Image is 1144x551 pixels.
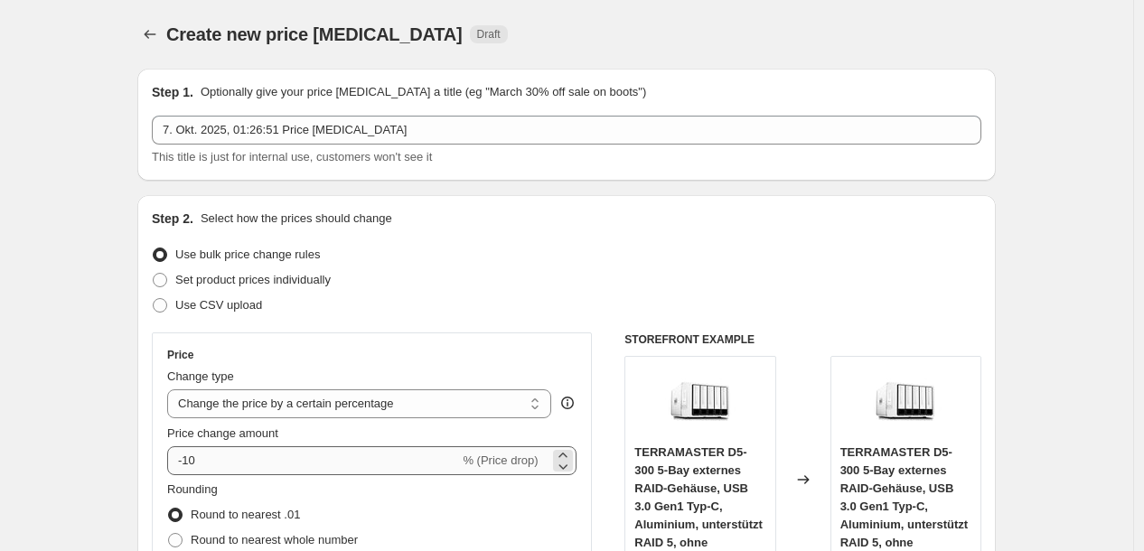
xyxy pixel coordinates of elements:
[167,426,278,440] span: Price change amount
[152,83,193,101] h2: Step 1.
[152,150,432,163] span: This title is just for internal use, customers won't see it
[175,247,320,261] span: Use bulk price change rules
[624,332,981,347] h6: STOREFRONT EXAMPLE
[167,482,218,496] span: Rounding
[201,83,646,101] p: Optionally give your price [MEDICAL_DATA] a title (eg "March 30% off sale on boots")
[167,369,234,383] span: Change type
[191,533,358,546] span: Round to nearest whole number
[167,446,459,475] input: -15
[166,24,463,44] span: Create new price [MEDICAL_DATA]
[477,27,501,42] span: Draft
[191,508,300,521] span: Round to nearest .01
[175,273,331,286] span: Set product prices individually
[152,210,193,228] h2: Step 2.
[167,348,193,362] h3: Price
[137,22,163,47] button: Price change jobs
[664,366,736,438] img: 51fMCZsJ2RL_80x.jpg
[152,116,981,145] input: 30% off holiday sale
[175,298,262,312] span: Use CSV upload
[201,210,392,228] p: Select how the prices should change
[558,394,577,412] div: help
[463,453,538,467] span: % (Price drop)
[869,366,942,438] img: 51fMCZsJ2RL_80x.jpg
